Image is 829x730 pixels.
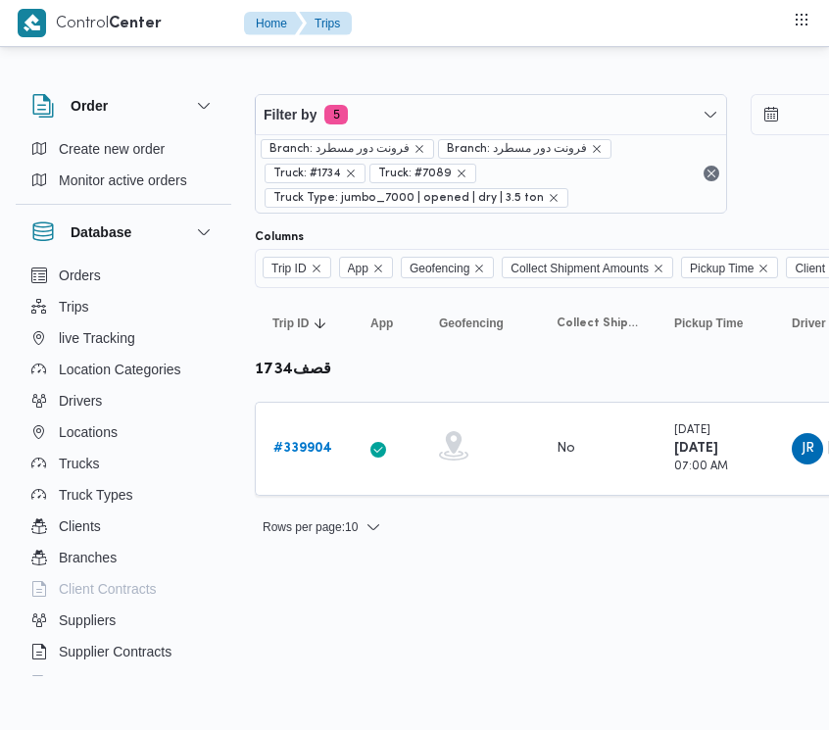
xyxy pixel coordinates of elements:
span: Orders [59,264,101,287]
button: Clients [24,511,223,542]
button: Trips [299,12,352,35]
small: 07:00 AM [674,462,728,472]
button: remove selected entity [591,143,603,155]
a: #339904 [273,437,332,461]
h3: Database [71,220,131,244]
button: Supplier Contracts [24,636,223,667]
button: Order [31,94,216,118]
span: Trip ID [263,257,331,278]
button: Client Contracts [24,573,223,605]
span: Rows per page : 10 [263,515,358,539]
button: Pickup Time [666,308,764,339]
span: Branch: فرونت دور مسطرد [447,140,587,158]
span: Devices [59,671,108,695]
button: Geofencing [431,308,529,339]
h3: Order [71,94,108,118]
button: Devices [24,667,223,699]
button: Create new order [24,133,223,165]
button: Location Categories [24,354,223,385]
button: Remove Trip ID from selection in this group [311,263,322,274]
span: JR [802,433,814,464]
button: Trucks [24,448,223,479]
button: Rows per page:10 [255,515,389,539]
button: Home [244,12,303,35]
span: 5 active filters [324,105,348,124]
button: Remove App from selection in this group [372,263,384,274]
span: Drivers [59,389,102,413]
span: Branch: فرونت دور مسطرد [438,139,611,159]
span: Branch: فرونت دور مسطرد [261,139,434,159]
button: remove selected entity [414,143,425,155]
button: Filter by5 active filters [256,95,726,134]
button: Database [31,220,216,244]
span: Truck Types [59,483,132,507]
b: # 339904 [273,442,332,455]
button: Remove Geofencing from selection in this group [473,263,485,274]
button: Locations [24,416,223,448]
b: Center [109,17,162,31]
span: Clients [59,514,101,538]
button: Suppliers [24,605,223,636]
span: Truck: #7089 [378,165,452,182]
span: Monitor active orders [59,169,187,192]
button: Drivers [24,385,223,416]
span: Filter by [264,103,317,126]
b: قصف1734 [255,363,331,377]
button: Orders [24,260,223,291]
span: Collect Shipment Amounts [511,258,649,279]
span: Pickup Time [674,316,743,331]
button: remove selected entity [345,168,357,179]
span: Truck Type: jumbo_7000 | opened | dry | 3.5 ton [273,189,544,207]
span: live Tracking [59,326,135,350]
div: Database [16,260,231,684]
div: No [557,440,575,458]
span: Client Contracts [59,577,157,601]
button: Remove [700,162,723,185]
button: Truck Types [24,479,223,511]
span: Truck: #7089 [369,164,476,183]
span: Trip ID [271,258,307,279]
svg: Sorted in descending order [313,316,328,331]
span: Locations [59,420,118,444]
span: Location Categories [59,358,181,381]
span: Pickup Time [681,257,778,278]
span: Suppliers [59,608,116,632]
span: App [370,316,393,331]
span: Branch: فرونت دور مسطرد [269,140,410,158]
button: Remove Collect Shipment Amounts from selection in this group [653,263,664,274]
div: Order [16,133,231,204]
button: live Tracking [24,322,223,354]
small: [DATE] [674,425,710,436]
span: Geofencing [439,316,504,331]
button: remove selected entity [456,168,467,179]
span: Client [795,258,825,279]
span: App [339,257,393,278]
span: Geofencing [401,257,494,278]
button: remove selected entity [548,192,560,204]
span: Trucks [59,452,99,475]
span: Trip ID; Sorted in descending order [272,316,309,331]
span: Geofencing [410,258,469,279]
button: Trip IDSorted in descending order [265,308,343,339]
span: Truck: #1734 [273,165,341,182]
div: Jmal Rzq Abadalihamaid Husanein [792,433,823,464]
span: Branches [59,546,117,569]
span: Pickup Time [690,258,754,279]
button: Trips [24,291,223,322]
span: Truck Type: jumbo_7000 | opened | dry | 3.5 ton [265,188,568,208]
button: Branches [24,542,223,573]
span: Truck: #1734 [265,164,366,183]
span: Collect Shipment Amounts [502,257,673,278]
button: Remove Pickup Time from selection in this group [757,263,769,274]
img: X8yXhbKr1z7QwAAAABJRU5ErkJggg== [18,9,46,37]
span: Driver [792,316,826,331]
span: Supplier Contracts [59,640,171,663]
span: Create new order [59,137,165,161]
button: App [363,308,412,339]
b: [DATE] [674,442,718,455]
label: Columns [255,229,304,245]
span: App [348,258,368,279]
button: Monitor active orders [24,165,223,196]
span: Collect Shipment Amounts [557,316,639,331]
span: Trips [59,295,89,318]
